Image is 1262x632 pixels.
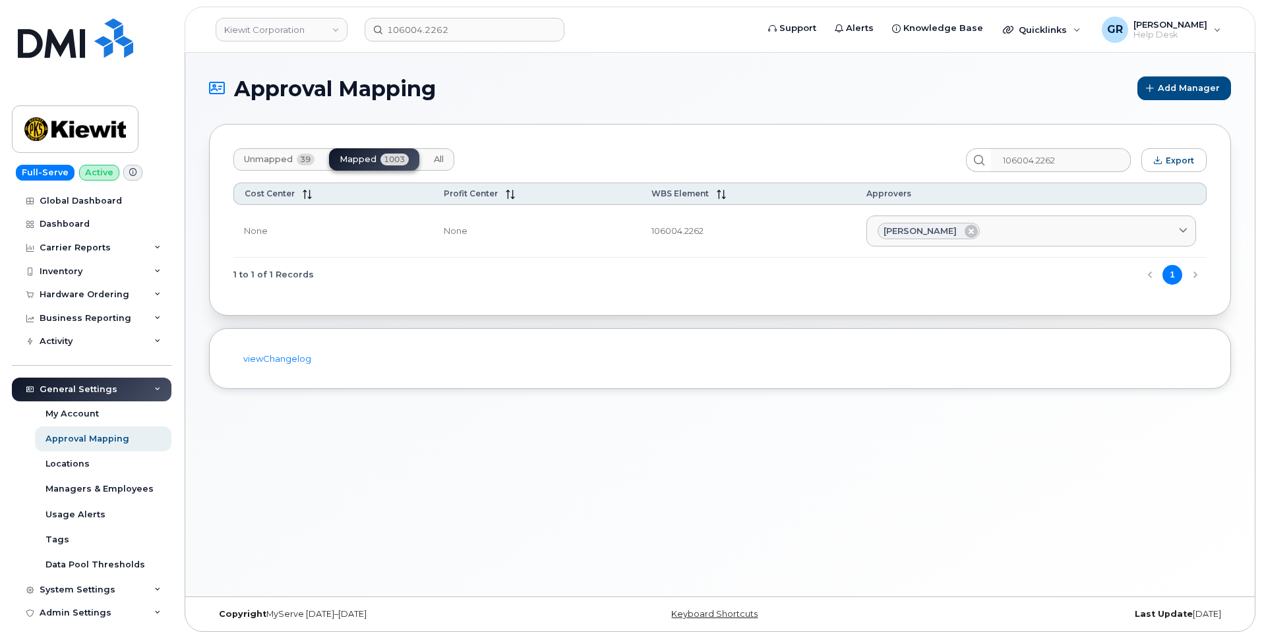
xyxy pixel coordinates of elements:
strong: Copyright [219,609,266,619]
input: Search... [991,148,1131,172]
div: [DATE] [890,609,1231,619]
a: Keyboard Shortcuts [671,609,758,619]
span: [PERSON_NAME] [884,225,957,237]
strong: Last Update [1135,609,1193,619]
span: 1 to 1 of 1 Records [233,265,314,285]
span: All [434,154,444,165]
div: MyServe [DATE]–[DATE] [209,609,550,619]
button: Add Manager [1137,76,1231,100]
td: 106004.2262 [641,205,856,258]
button: Export [1141,148,1207,172]
td: None [233,205,433,258]
span: Add Manager [1158,82,1220,94]
span: 39 [297,154,315,165]
span: Export [1166,156,1194,165]
span: WBS Element [651,188,709,198]
iframe: Messenger Launcher [1205,575,1252,622]
a: [PERSON_NAME] [866,215,1196,247]
a: viewChangelog [243,353,311,364]
span: Approval Mapping [234,77,436,100]
td: None [433,205,641,258]
button: Page 1 [1162,265,1182,285]
span: Approvers [866,188,911,198]
span: Unmapped [244,154,293,165]
span: Profit Center [444,188,498,198]
span: Cost Center [245,188,295,198]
